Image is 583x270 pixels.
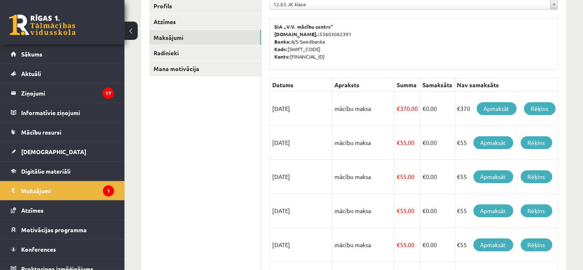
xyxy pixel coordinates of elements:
[332,194,395,228] td: mācību maksa
[521,170,552,183] a: Rēķins
[9,15,76,35] a: Rīgas 1. Tālmācības vidusskola
[420,126,455,160] td: 0.00
[11,162,114,181] a: Digitālie materiāli
[11,44,114,64] a: Sākums
[270,126,332,160] td: [DATE]
[420,194,455,228] td: 0.00
[332,79,395,92] th: Apraksts
[455,228,558,262] td: €55
[332,160,395,194] td: mācību maksa
[524,102,556,115] a: Rēķins
[473,136,513,149] a: Apmaksāt
[270,160,332,194] td: [DATE]
[11,181,114,200] a: Maksājumi1
[21,148,86,155] span: [DEMOGRAPHIC_DATA]
[21,70,41,77] span: Aktuāli
[149,61,261,76] a: Mana motivācija
[420,92,455,126] td: 0.00
[11,64,114,83] a: Aktuāli
[149,14,261,29] a: Atzīmes
[11,103,114,122] a: Informatīvie ziņojumi
[21,167,71,175] span: Digitālie materiāli
[332,228,395,262] td: mācību maksa
[274,23,554,60] p: 53603062391 A/S Swedbanka [SWIFT_CODE] [FINANCIAL_ID]
[521,238,552,251] a: Rēķins
[274,46,288,52] b: Kods:
[420,228,455,262] td: 0.00
[332,126,395,160] td: mācību maksa
[274,53,290,60] b: Konts:
[397,105,400,112] span: €
[455,79,558,92] th: Nav samaksāts
[395,160,420,194] td: 55.00
[11,123,114,142] a: Mācību resursi
[395,194,420,228] td: 55.00
[420,160,455,194] td: 0.00
[149,30,261,45] a: Maksājumi
[397,207,400,214] span: €
[21,83,114,103] legend: Ziņojumi
[21,226,87,233] span: Motivācijas programma
[11,83,114,103] a: Ziņojumi17
[274,31,320,37] b: [DOMAIN_NAME].:
[21,206,44,214] span: Atzīmes
[274,38,291,45] b: Banka:
[397,173,400,180] span: €
[397,139,400,146] span: €
[21,181,114,200] legend: Maksājumi
[473,170,513,183] a: Apmaksāt
[455,160,558,194] td: €55
[455,126,558,160] td: €55
[270,228,332,262] td: [DATE]
[397,241,400,248] span: €
[270,79,332,92] th: Datums
[103,185,114,196] i: 1
[473,204,513,217] a: Apmaksāt
[21,245,56,253] span: Konferences
[395,126,420,160] td: 55.00
[422,139,426,146] span: €
[270,92,332,126] td: [DATE]
[473,238,513,251] a: Apmaksāt
[11,201,114,220] a: Atzīmes
[455,194,558,228] td: €55
[21,128,61,136] span: Mācību resursi
[420,79,455,92] th: Samaksāts
[332,92,395,126] td: mācību maksa
[11,240,114,259] a: Konferences
[455,92,558,126] td: €370
[274,23,334,30] b: SIA „V.V. mācību centrs”
[521,136,552,149] a: Rēķins
[102,88,114,99] i: 17
[395,79,420,92] th: Summa
[395,92,420,126] td: 370.00
[21,50,42,58] span: Sākums
[11,142,114,161] a: [DEMOGRAPHIC_DATA]
[21,103,114,122] legend: Informatīvie ziņojumi
[149,45,261,61] a: Radinieki
[395,228,420,262] td: 55.00
[270,194,332,228] td: [DATE]
[422,105,426,112] span: €
[11,220,114,239] a: Motivācijas programma
[422,207,426,214] span: €
[422,241,426,248] span: €
[422,173,426,180] span: €
[477,102,517,115] a: Apmaksāt
[521,204,552,217] a: Rēķins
